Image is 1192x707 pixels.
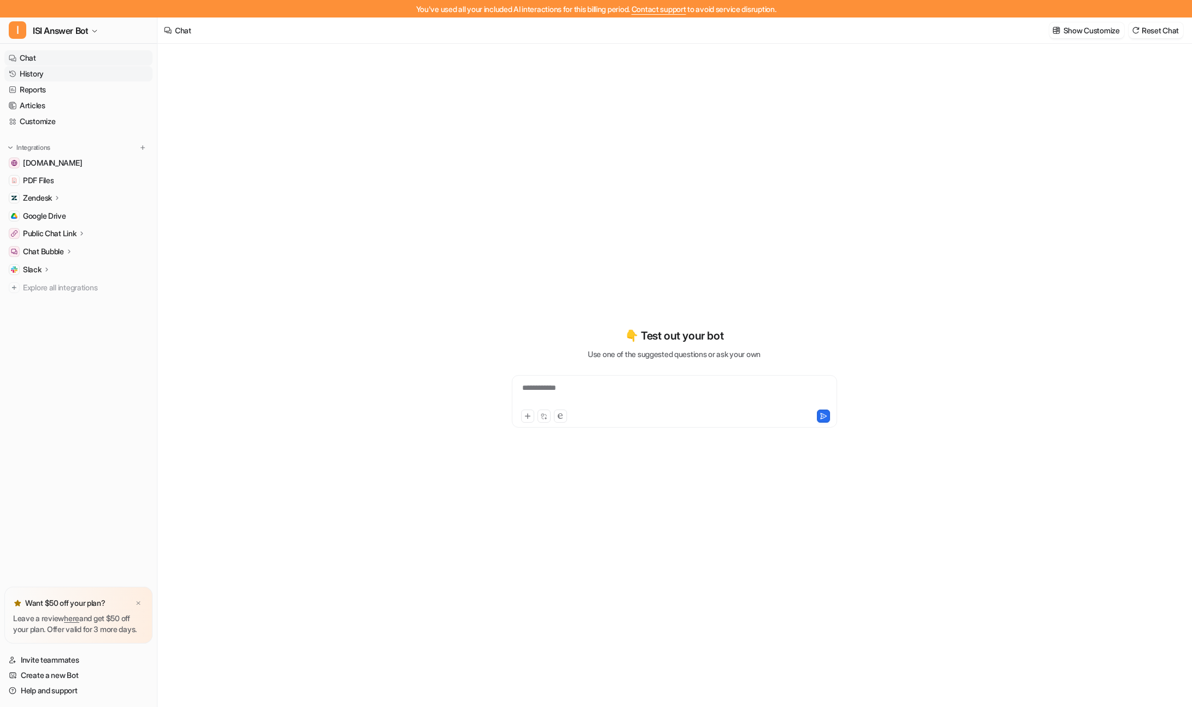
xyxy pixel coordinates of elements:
[33,23,88,38] span: ISI Answer Bot
[632,4,686,14] span: Contact support
[23,192,52,203] p: Zendesk
[7,144,14,151] img: expand menu
[23,175,54,186] span: PDF Files
[4,50,153,66] a: Chat
[4,652,153,668] a: Invite teammates
[139,144,147,151] img: menu_add.svg
[23,264,42,275] p: Slack
[1129,22,1183,38] button: Reset Chat
[4,142,54,153] button: Integrations
[11,213,17,219] img: Google Drive
[23,157,82,168] span: [DOMAIN_NAME]
[625,328,723,344] p: 👇 Test out your bot
[64,613,79,623] a: here
[4,668,153,683] a: Create a new Bot
[11,266,17,273] img: Slack
[4,173,153,188] a: PDF FilesPDF Files
[1053,26,1060,34] img: customize
[4,683,153,698] a: Help and support
[11,195,17,201] img: Zendesk
[4,98,153,113] a: Articles
[135,600,142,607] img: x
[4,155,153,171] a: www.internationalstudentinsurance.com[DOMAIN_NAME]
[4,208,153,224] a: Google DriveGoogle Drive
[13,613,144,635] p: Leave a review and get $50 off your plan. Offer valid for 3 more days.
[4,66,153,81] a: History
[1064,25,1120,36] p: Show Customize
[23,211,66,221] span: Google Drive
[11,177,17,184] img: PDF Files
[23,279,148,296] span: Explore all integrations
[9,282,20,293] img: explore all integrations
[23,246,64,257] p: Chat Bubble
[23,228,77,239] p: Public Chat Link
[16,143,50,152] p: Integrations
[25,598,106,609] p: Want $50 off your plan?
[4,280,153,295] a: Explore all integrations
[4,114,153,129] a: Customize
[13,599,22,607] img: star
[1049,22,1124,38] button: Show Customize
[1132,26,1140,34] img: reset
[9,21,26,39] span: I
[11,248,17,255] img: Chat Bubble
[4,82,153,97] a: Reports
[11,160,17,166] img: www.internationalstudentinsurance.com
[11,230,17,237] img: Public Chat Link
[588,348,761,360] p: Use one of the suggested questions or ask your own
[175,25,191,36] div: Chat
